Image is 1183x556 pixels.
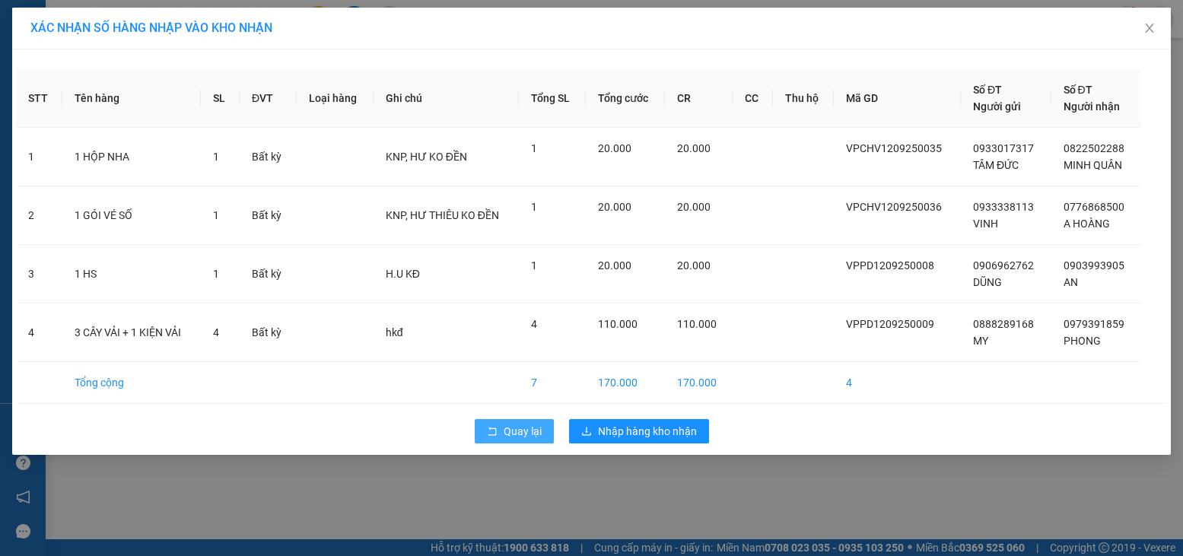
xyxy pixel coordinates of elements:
span: 1 [531,259,537,272]
span: AN [1064,276,1078,288]
th: Ghi chú [374,69,520,128]
td: 7 [519,362,586,404]
span: XÁC NHẬN SỐ HÀNG NHẬP VÀO KHO NHẬN [30,21,272,35]
span: 20.000 [598,201,631,213]
td: 1 HỘP NHA [62,128,201,186]
span: 110.000 [598,318,638,330]
td: 170.000 [586,362,665,404]
span: A HOÀNG [1064,218,1110,230]
span: 1 [213,151,219,163]
span: 110.000 [677,318,717,330]
span: PHONG [1064,335,1101,347]
span: Quay lại [504,423,542,440]
th: CR [665,69,733,128]
td: Bất kỳ [240,128,297,186]
span: 0933338113 [973,201,1034,213]
span: 0776868500 [1064,201,1124,213]
th: Tổng SL [519,69,586,128]
span: DŨNG [973,276,1002,288]
span: 1 [213,268,219,280]
th: STT [16,69,62,128]
span: KNP, HƯ THIÊU KO ĐỀN [386,209,499,221]
span: Nhập hàng kho nhận [598,423,697,440]
span: 20.000 [677,259,711,272]
span: VPCHV1209250036 [846,201,942,213]
th: Thu hộ [773,69,834,128]
span: download [581,426,592,438]
span: 0979391859 [1064,318,1124,330]
span: rollback [487,426,498,438]
span: 0903993905 [1064,259,1124,272]
td: 4 [16,303,62,362]
span: 1 [531,142,537,154]
span: TÂM ĐỨC [973,159,1019,171]
th: CC [733,69,773,128]
td: Bất kỳ [240,186,297,245]
span: 20.000 [677,142,711,154]
span: KNP, HƯ KO ĐỀN [386,151,467,163]
td: 3 [16,245,62,303]
th: Tên hàng [62,69,201,128]
td: 3 CÂY VẢI + 1 KIỆN VẢI [62,303,201,362]
td: Tổng cộng [62,362,201,404]
td: Bất kỳ [240,245,297,303]
button: downloadNhập hàng kho nhận [569,419,709,443]
span: 1 [531,201,537,213]
span: VPPD1209250008 [846,259,934,272]
span: 4 [213,326,219,338]
th: SL [201,69,240,128]
span: 0822502288 [1064,142,1124,154]
th: Tổng cước [586,69,665,128]
span: 4 [531,318,537,330]
span: MY [973,335,988,347]
span: 0906962762 [973,259,1034,272]
th: Loại hàng [297,69,374,128]
span: 20.000 [677,201,711,213]
td: 2 [16,186,62,245]
span: 20.000 [598,142,631,154]
td: Bất kỳ [240,303,297,362]
span: VPPD1209250009 [846,318,934,330]
td: 4 [834,362,961,404]
span: Người gửi [973,100,1021,113]
span: 1 [213,209,219,221]
span: VPCHV1209250035 [846,142,942,154]
span: H.U KĐ [386,268,420,280]
td: 1 HS [62,245,201,303]
span: MINH QUÂN [1064,159,1122,171]
span: Số ĐT [1064,84,1092,96]
span: 20.000 [598,259,631,272]
span: close [1143,22,1156,34]
th: ĐVT [240,69,297,128]
span: VINH [973,218,998,230]
span: 0933017317 [973,142,1034,154]
th: Mã GD [834,69,961,128]
button: Close [1128,8,1171,50]
td: 1 [16,128,62,186]
span: Người nhận [1064,100,1120,113]
span: hkđ [386,326,403,338]
td: 170.000 [665,362,733,404]
button: rollbackQuay lại [475,419,554,443]
span: Số ĐT [973,84,1002,96]
span: 0888289168 [973,318,1034,330]
td: 1 GÓI VÉ SỐ [62,186,201,245]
